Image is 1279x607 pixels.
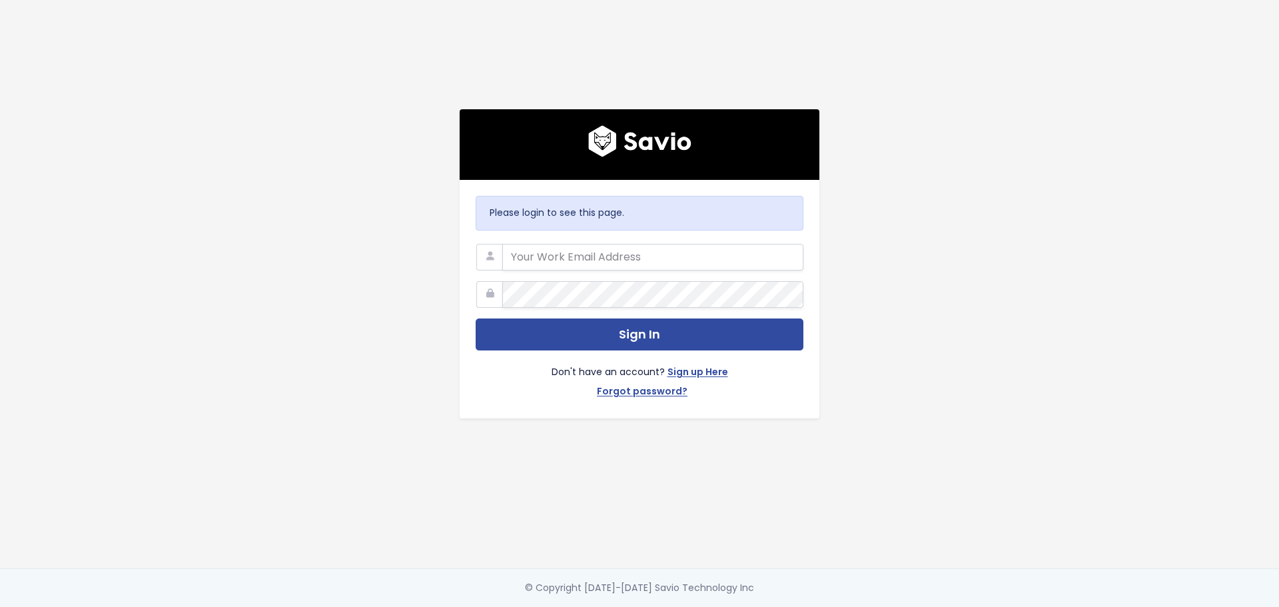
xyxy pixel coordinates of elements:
img: logo600x187.a314fd40982d.png [588,125,691,157]
a: Forgot password? [597,383,687,402]
button: Sign In [476,318,803,351]
p: Please login to see this page. [490,205,789,221]
a: Sign up Here [667,364,728,383]
input: Your Work Email Address [502,244,803,271]
div: © Copyright [DATE]-[DATE] Savio Technology Inc [525,580,754,596]
div: Don't have an account? [476,350,803,402]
